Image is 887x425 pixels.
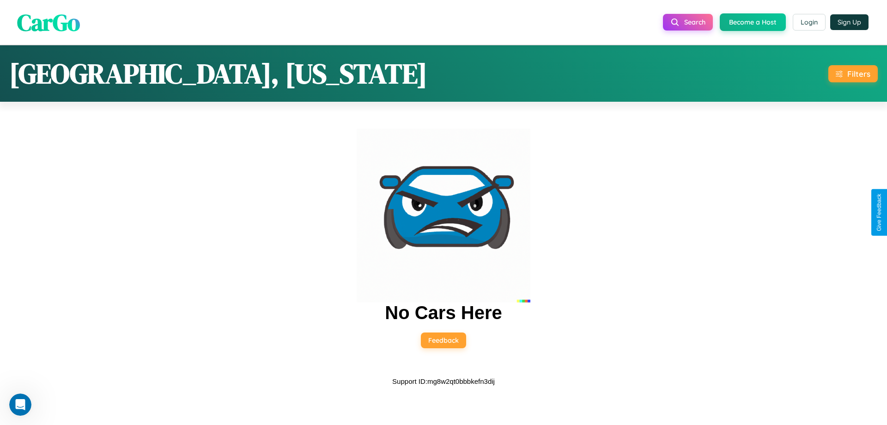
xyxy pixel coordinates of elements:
img: car [357,129,530,302]
div: Filters [847,69,870,79]
h1: [GEOGRAPHIC_DATA], [US_STATE] [9,55,427,92]
p: Support ID: mg8w2qt0bbbkefn3dij [392,375,495,388]
span: Search [684,18,705,26]
button: Become a Host [720,13,786,31]
iframe: Intercom live chat [9,394,31,416]
button: Sign Up [830,14,869,30]
span: CarGo [17,6,80,38]
button: Login [793,14,826,31]
button: Filters [828,65,878,82]
button: Feedback [421,333,466,348]
button: Search [663,14,713,31]
div: Give Feedback [876,194,882,231]
h2: No Cars Here [385,302,502,323]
